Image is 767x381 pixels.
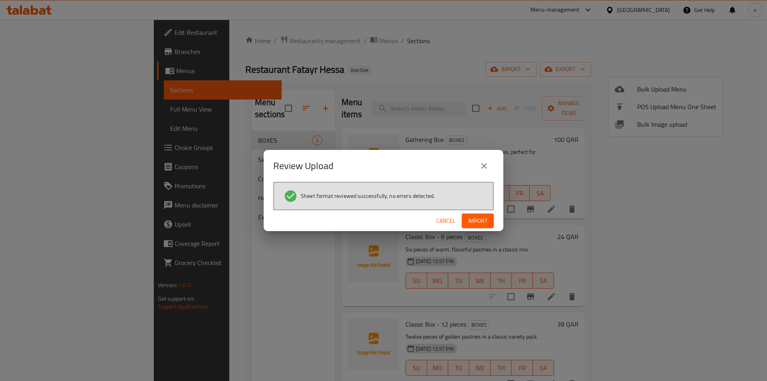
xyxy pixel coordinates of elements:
[436,216,455,226] span: Cancel
[475,156,494,176] button: close
[301,192,435,200] span: Sheet format reviewed successfully, no errors detected.
[468,216,487,226] span: Import
[433,213,459,228] button: Cancel
[273,160,334,172] h2: Review Upload
[462,213,494,228] button: Import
